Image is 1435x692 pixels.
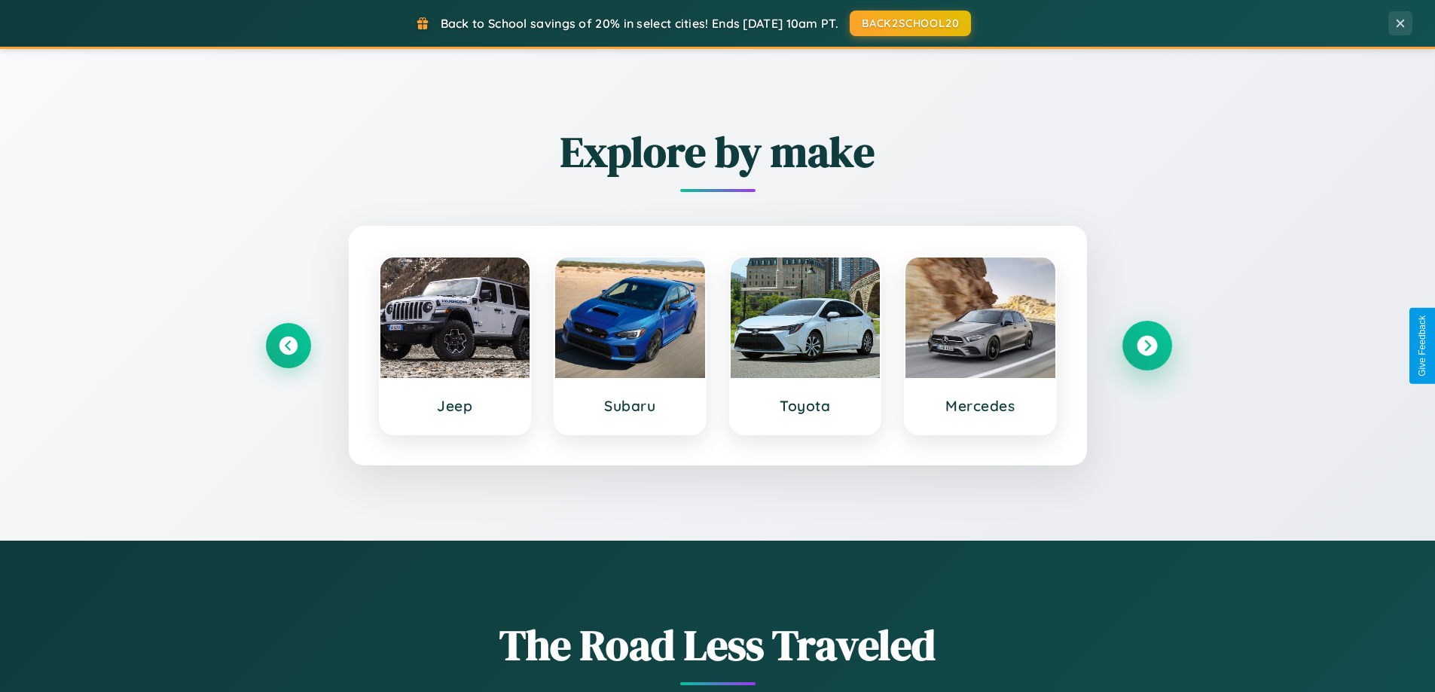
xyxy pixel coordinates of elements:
[441,16,838,31] span: Back to School savings of 20% in select cities! Ends [DATE] 10am PT.
[570,397,690,415] h3: Subaru
[266,123,1170,181] h2: Explore by make
[921,397,1040,415] h3: Mercedes
[266,616,1170,674] h1: The Road Less Traveled
[395,397,515,415] h3: Jeep
[1417,316,1427,376] div: Give Feedback
[850,11,971,36] button: BACK2SCHOOL20
[746,397,866,415] h3: Toyota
